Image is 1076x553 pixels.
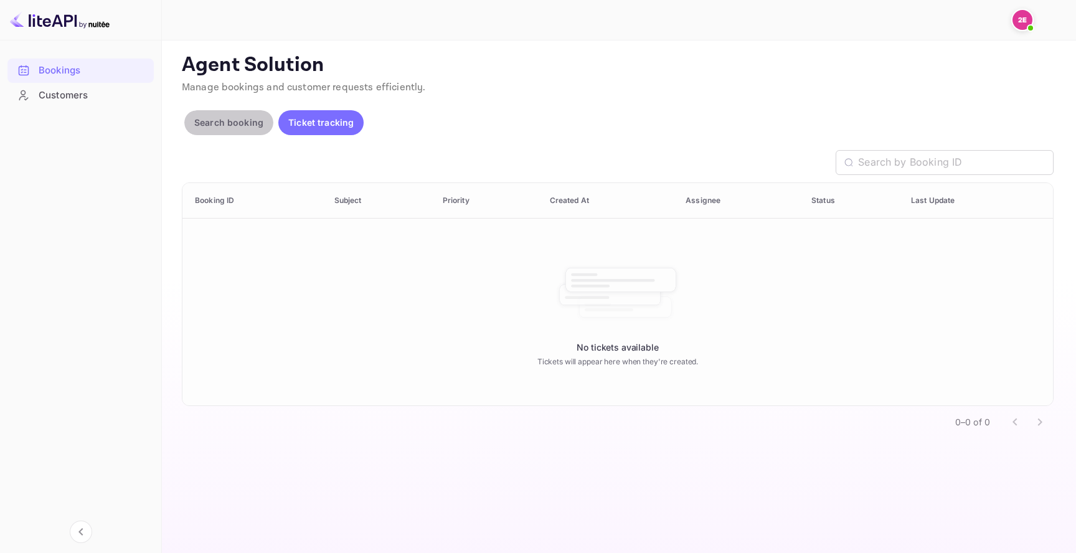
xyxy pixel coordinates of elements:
th: Created At [540,183,676,219]
th: Status [801,183,901,219]
div: Customers [39,88,148,103]
img: LiteAPI logo [10,10,110,30]
p: Agent Solution [182,53,1054,78]
a: Bookings [7,59,154,82]
input: Search by Booking ID [858,150,1054,175]
p: Search booking [194,116,263,129]
span: Manage bookings and customer requests efficiently. [182,81,426,94]
p: Tickets will appear here when they're created. [537,356,698,367]
p: No tickets available [577,341,658,354]
div: Bookings [39,64,148,78]
th: Priority [433,183,540,219]
button: Collapse navigation [70,521,92,543]
img: 213123 e231e321e [1012,10,1032,30]
th: Assignee [676,183,801,219]
th: Booking ID [182,183,324,219]
img: No tickets available [555,256,680,331]
p: 0–0 of 0 [955,415,990,428]
div: Customers [7,83,154,108]
a: Customers [7,83,154,106]
div: Bookings [7,59,154,83]
th: Last Update [901,183,1053,219]
p: Ticket tracking [288,116,354,129]
th: Subject [324,183,433,219]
